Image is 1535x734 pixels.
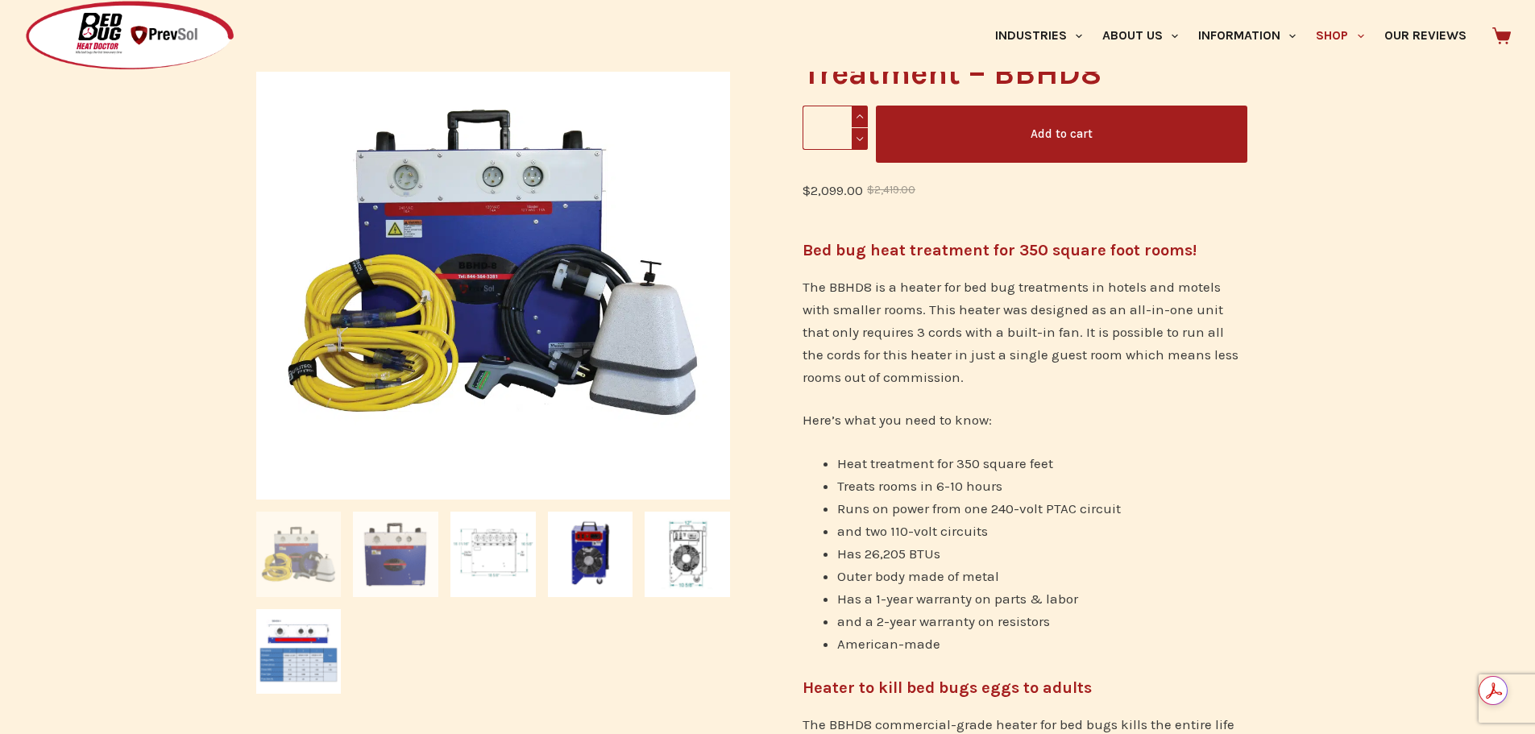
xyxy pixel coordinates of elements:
li: American-made [837,632,1247,655]
img: BBHD8 electrical specifications for bed bug heat treatment [256,609,342,695]
input: Product quantity [803,106,868,150]
li: Has a 1-year warranty on parts & labor [837,587,1247,610]
img: Front of the BBHD8 Bed Bug Heater [730,25,1205,500]
bdi: 2,419.00 [867,184,915,196]
a: Front of the BBHD8 Bed Bug Heater [730,253,1205,269]
li: Runs on power from one 240-volt PTAC circuit [837,497,1247,520]
img: BBHD8 Heater for Bed Bug Treatment - full package [256,512,342,597]
span: $ [803,182,811,198]
h1: Heater for Bed Bug Treatment – BBHD8 [803,25,1247,89]
li: Has 26,205 BTUs [837,542,1247,565]
li: Treats rooms in 6-10 hours [837,475,1247,497]
li: Outer body made of metal [837,565,1247,587]
li: and a 2-year warranty on resistors [837,610,1247,632]
img: Front of the BBHD8 Bed Bug Heater [353,512,438,597]
p: The BBHD8 is a heater for bed bug treatments in hotels and motels with smaller rooms. This heater... [803,276,1247,388]
img: BBHD8 side view of the built in fan [548,512,633,597]
li: Heat treatment for 350 square feet [837,452,1247,475]
bdi: 2,099.00 [803,182,863,198]
img: BBHD8 heater side view dimensions [645,512,730,597]
strong: Bed bug heat treatment for 350 square foot rooms! [803,241,1197,259]
p: Here’s what you need to know: [803,408,1247,431]
button: Open LiveChat chat widget [13,6,61,55]
span: $ [867,184,874,196]
strong: Heater to kill bed bugs eggs to adults [803,678,1092,697]
button: Add to cart [876,106,1247,163]
img: Front side dimensions of the BBHD8 electric heater [450,512,536,597]
li: and two 110-volt circuits [837,520,1247,542]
